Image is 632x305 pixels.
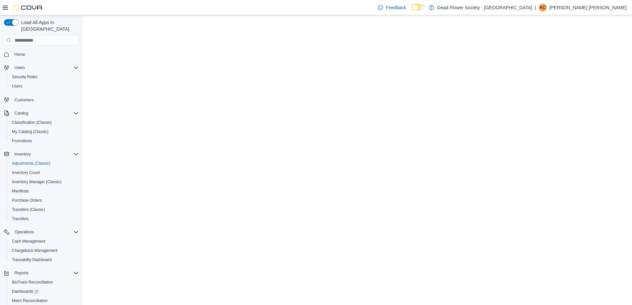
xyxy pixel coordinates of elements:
[9,237,48,245] a: Cash Management
[7,278,81,287] button: BioTrack Reconciliation
[9,247,79,254] span: Chargeback Management
[9,215,79,223] span: Transfers
[9,247,60,254] a: Chargeback Management
[7,72,81,82] button: Security Roles
[9,169,79,177] span: Inventory Count
[9,178,79,186] span: Inventory Manager (Classic)
[7,246,81,255] button: Chargeback Management
[1,227,81,237] button: Operations
[9,128,51,136] a: My Catalog (Classic)
[7,177,81,186] button: Inventory Manager (Classic)
[7,127,81,136] button: My Catalog (Classic)
[12,161,50,166] span: Adjustments (Classic)
[9,256,54,264] a: Traceabilty Dashboard
[12,120,52,125] span: Classification (Classic)
[12,50,79,58] span: Home
[13,4,43,11] img: Cova
[12,138,32,144] span: Promotions
[9,73,40,81] a: Security Roles
[15,152,31,157] span: Inventory
[7,214,81,223] button: Transfers
[15,52,25,57] span: Home
[9,206,79,214] span: Transfers (Classic)
[12,280,53,285] span: BioTrack Reconciliation
[375,1,409,14] a: Feedback
[1,109,81,118] button: Catalog
[9,128,79,136] span: My Catalog (Classic)
[7,168,81,177] button: Inventory Count
[7,136,81,146] button: Promotions
[7,205,81,214] button: Transfers (Classic)
[12,248,58,253] span: Chargeback Management
[9,159,53,167] a: Adjustments (Classic)
[7,186,81,196] button: Manifests
[12,74,37,80] span: Security Roles
[12,188,29,194] span: Manifests
[12,64,27,72] button: Users
[15,111,28,116] span: Catalog
[12,109,79,117] span: Catalog
[9,187,79,195] span: Manifests
[12,150,79,158] span: Inventory
[12,228,79,236] span: Operations
[12,216,28,221] span: Transfers
[437,4,532,12] p: Dead Flower Society - [GEOGRAPHIC_DATA]
[12,129,49,134] span: My Catalog (Classic)
[549,4,627,12] p: [PERSON_NAME] [PERSON_NAME]
[7,118,81,127] button: Classification (Classic)
[15,97,34,103] span: Customers
[12,64,79,72] span: Users
[19,19,79,32] span: Load All Apps in [GEOGRAPHIC_DATA]
[1,95,81,104] button: Customers
[12,257,52,262] span: Traceabilty Dashboard
[9,73,79,81] span: Security Roles
[15,65,25,70] span: Users
[540,4,545,12] span: KC
[9,196,79,204] span: Purchase Orders
[12,269,31,277] button: Reports
[412,4,425,11] input: Dark Mode
[9,137,35,145] a: Promotions
[9,237,79,245] span: Cash Management
[12,95,79,104] span: Customers
[9,278,79,286] span: BioTrack Reconciliation
[12,96,36,104] a: Customers
[9,82,79,90] span: Users
[1,63,81,72] button: Users
[9,137,79,145] span: Promotions
[1,268,81,278] button: Reports
[1,150,81,159] button: Inventory
[12,170,40,175] span: Inventory Count
[9,256,79,264] span: Traceabilty Dashboard
[12,228,37,236] button: Operations
[7,287,81,296] a: Dashboards
[9,119,55,126] a: Classification (Classic)
[386,4,406,11] span: Feedback
[9,297,79,305] span: Metrc Reconciliation
[9,215,31,223] a: Transfers
[9,159,79,167] span: Adjustments (Classic)
[539,4,547,12] div: Kennedy Calvarese
[12,51,28,58] a: Home
[7,82,81,91] button: Users
[15,229,34,235] span: Operations
[7,196,81,205] button: Purchase Orders
[9,278,56,286] a: BioTrack Reconciliation
[12,269,79,277] span: Reports
[7,255,81,264] button: Traceabilty Dashboard
[12,84,22,89] span: Users
[12,150,33,158] button: Inventory
[9,297,50,305] a: Metrc Reconciliation
[12,179,61,185] span: Inventory Manager (Classic)
[15,270,28,276] span: Reports
[9,119,79,126] span: Classification (Classic)
[12,207,45,212] span: Transfers (Classic)
[9,288,41,295] a: Dashboards
[12,298,48,303] span: Metrc Reconciliation
[7,237,81,246] button: Cash Management
[7,159,81,168] button: Adjustments (Classic)
[9,178,64,186] a: Inventory Manager (Classic)
[1,50,81,59] button: Home
[9,206,48,214] a: Transfers (Classic)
